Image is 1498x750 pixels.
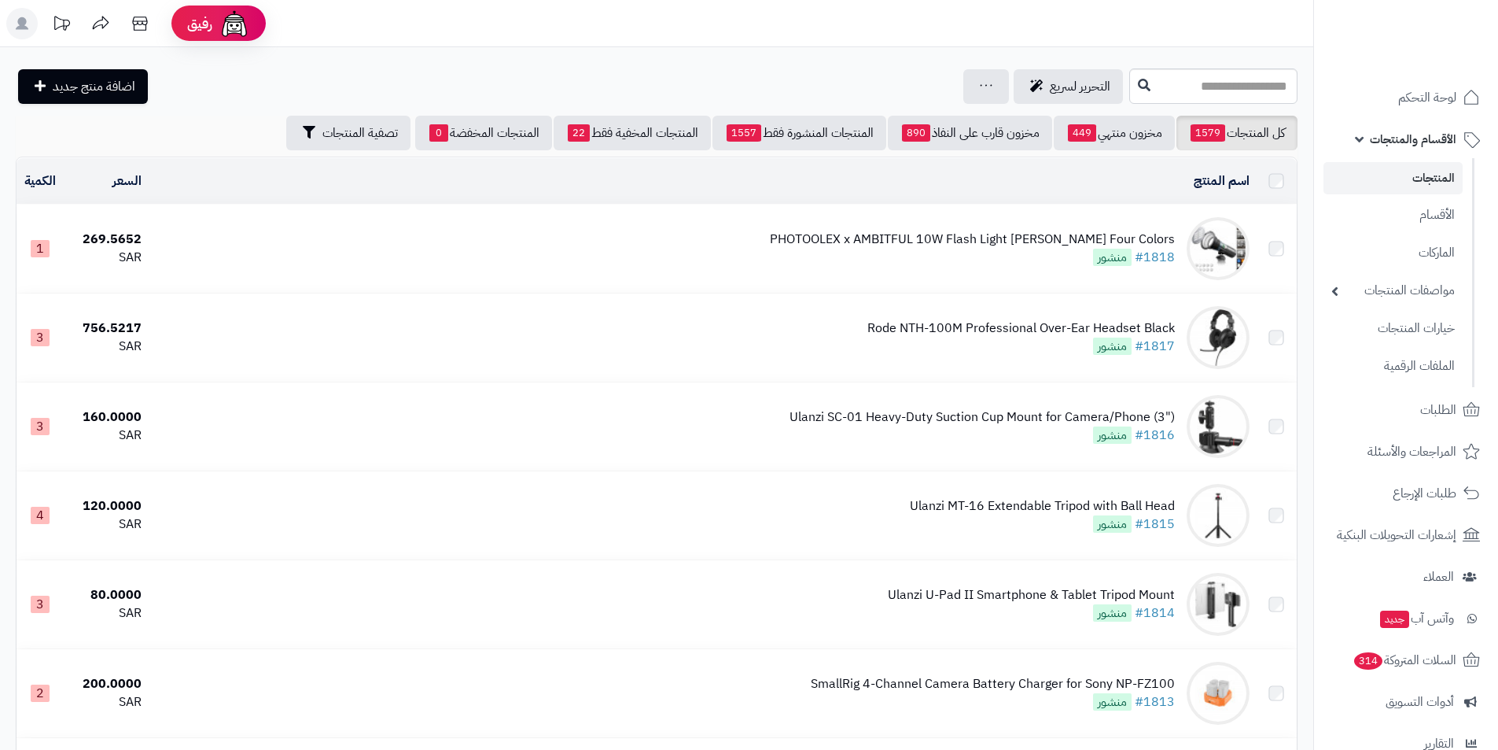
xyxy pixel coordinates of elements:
[1093,249,1132,266] span: منشور
[1050,77,1110,96] span: التحرير لسريع
[70,249,142,267] div: SAR
[31,507,50,524] span: 4
[31,240,50,257] span: 1
[1194,172,1250,190] a: اسم المنتج
[31,418,50,435] span: 3
[1323,683,1489,721] a: أدوات التسويق
[1093,693,1132,711] span: منشور
[1135,337,1175,356] a: #1817
[902,124,930,142] span: 890
[1323,198,1463,232] a: الأقسام
[1187,662,1250,725] img: SmallRig 4-Channel Camera Battery Charger for Sony NP-FZ100
[1323,274,1463,308] a: مواصفات المنتجات
[1135,426,1175,445] a: #1816
[1093,338,1132,355] span: منشور
[1423,566,1454,588] span: العملاء
[187,14,212,33] span: رفيق
[568,124,590,142] span: 22
[1187,217,1250,280] img: PHOTOOLEX x AMBITFUL 10W Flash Light Photography Spotlight Four Colors
[1323,641,1489,679] a: السلات المتروكة314
[1176,116,1297,150] a: كل المنتجات1579
[1187,573,1250,636] img: Ulanzi U-Pad II Smartphone & Tablet Tripod Mount
[31,596,50,613] span: 3
[1323,162,1463,194] a: المنتجات
[1093,604,1132,622] span: منشور
[70,586,142,604] div: 80.0000
[811,675,1175,693] div: SmallRig 4-Channel Camera Battery Charger for Sony NP-FZ100
[31,329,50,346] span: 3
[1323,558,1489,596] a: العملاء
[70,338,142,356] div: SAR
[322,124,398,142] span: تصفية المنتجات
[1187,484,1250,547] img: Ulanzi MT-16 Extendable Tripod with Ball Head
[1323,433,1489,471] a: المراجعات والأسئلة
[1420,399,1456,421] span: الطلبات
[1135,515,1175,534] a: #1815
[415,116,552,150] a: المنتجات المخفضة0
[70,604,142,623] div: SAR
[70,497,142,515] div: 120.0000
[1135,248,1175,267] a: #1818
[1367,441,1456,463] span: المراجعات والأسئلة
[18,69,148,104] a: اضافة منتج جديد
[727,124,761,142] span: 1557
[1378,608,1454,630] span: وآتس آب
[1187,395,1250,458] img: Ulanzi SC-01 Heavy-Duty Suction Cup Mount for Camera/Phone (3")
[1353,649,1456,671] span: السلات المتروكة
[1068,124,1096,142] span: 449
[1323,79,1489,116] a: لوحة التحكم
[1370,128,1456,150] span: الأقسام والمنتجات
[1323,516,1489,554] a: إشعارات التحويلات البنكية
[219,8,250,39] img: ai-face.png
[31,685,50,702] span: 2
[1391,42,1483,75] img: logo-2.png
[867,320,1175,338] div: Rode NTH-100M Professional Over-Ear Headset Black
[1054,116,1175,150] a: مخزون منتهي449
[53,77,135,96] span: اضافة منتج جديد
[888,116,1052,150] a: مخزون قارب على النفاذ890
[1323,312,1463,345] a: خيارات المنتجات
[112,172,142,190] a: السعر
[1135,693,1175,711] a: #1813
[1323,349,1463,383] a: الملفات الرقمية
[1323,391,1489,429] a: الطلبات
[910,497,1175,515] div: Ulanzi MT-16 Extendable Tripod with Ball Head
[42,8,81,43] a: تحديثات المنصة
[1187,306,1250,369] img: Rode NTH-100M Professional Over-Ear Headset Black
[1386,691,1454,713] span: أدوات التسويق
[1323,475,1489,512] a: طلبات الإرجاع
[70,320,142,338] div: 756.5217
[70,515,142,534] div: SAR
[429,124,448,142] span: 0
[554,116,711,150] a: المنتجات المخفية فقط22
[888,586,1175,604] div: Ulanzi U-Pad II Smartphone & Tablet Tripod Mount
[712,116,886,150] a: المنتجات المنشورة فقط1557
[1135,604,1175,623] a: #1814
[1393,482,1456,504] span: طلبات الإرجاع
[70,231,142,249] div: 269.5652
[1191,124,1225,142] span: 1579
[70,408,142,427] div: 160.0000
[1380,611,1409,628] span: جديد
[1093,515,1132,533] span: منشور
[70,675,142,693] div: 200.0000
[1337,524,1456,546] span: إشعارات التحويلات البنكية
[1323,236,1463,270] a: الماركات
[1323,600,1489,637] a: وآتس آبجديد
[70,693,142,711] div: SAR
[286,116,410,150] button: تصفية المنتجات
[770,231,1175,249] div: PHOTOOLEX x AMBITFUL 10W Flash Light [PERSON_NAME] Four Colors
[24,172,56,190] a: الكمية
[1398,87,1456,109] span: لوحة التحكم
[789,408,1175,427] div: Ulanzi SC-01 Heavy-Duty Suction Cup Mount for Camera/Phone (3")
[70,427,142,445] div: SAR
[1093,427,1132,444] span: منشور
[1354,652,1382,670] span: 314
[1014,69,1123,104] a: التحرير لسريع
